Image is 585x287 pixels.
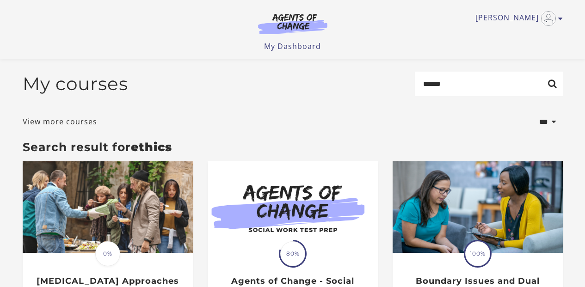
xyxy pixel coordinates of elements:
[264,41,321,51] a: My Dashboard
[475,11,558,26] a: Toggle menu
[23,116,97,127] a: View more courses
[23,140,563,154] h3: Search result for
[248,13,337,34] img: Agents of Change Logo
[95,241,120,266] span: 0%
[280,241,305,266] span: 80%
[23,73,128,95] h2: My courses
[131,140,172,154] strong: ethics
[465,241,490,266] span: 100%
